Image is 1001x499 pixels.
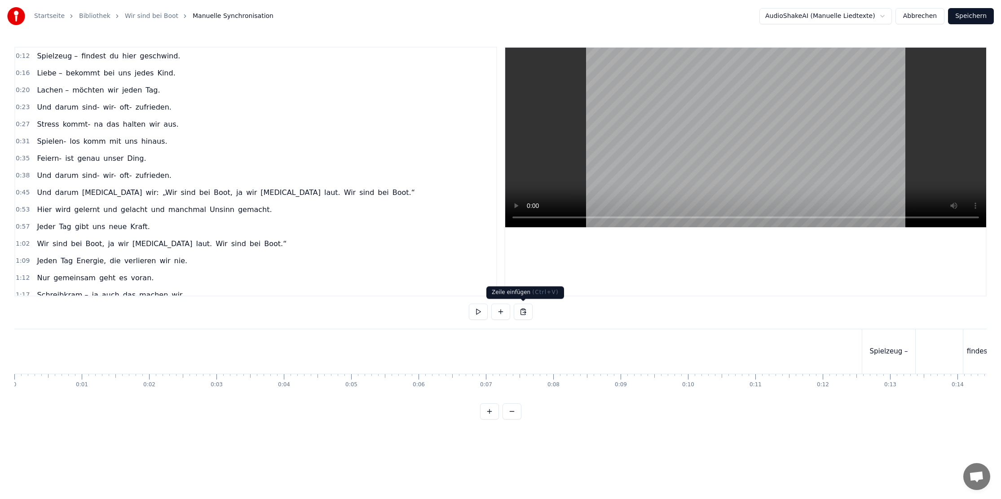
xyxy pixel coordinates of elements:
[106,119,120,129] span: das
[952,381,964,389] div: 0:14
[34,12,273,21] nav: breadcrumb
[16,69,30,78] span: 0:16
[34,12,65,21] a: Startseite
[36,68,63,78] span: Liebe –
[16,274,30,283] span: 1:12
[168,204,207,215] span: manchmal
[103,68,115,78] span: bei
[480,381,492,389] div: 0:07
[102,153,124,163] span: unser
[109,256,121,266] span: die
[16,256,30,265] span: 1:09
[323,187,341,198] span: laut.
[81,170,101,181] span: sind-
[119,102,132,112] span: oft-
[84,238,105,249] span: Boot,
[122,119,147,129] span: halten
[180,187,196,198] span: sind
[245,187,258,198] span: wir
[36,238,50,249] span: Wir
[36,119,60,129] span: Stress
[211,381,223,389] div: 0:03
[16,188,30,197] span: 0:45
[150,204,165,215] span: und
[119,170,132,181] span: oft-
[36,153,62,163] span: Feiern-
[209,204,235,215] span: Unsinn
[36,273,51,283] span: Nur
[101,290,120,300] span: auch
[162,187,178,198] span: „Wir
[75,256,107,266] span: Energie,
[16,222,30,231] span: 0:57
[16,52,30,61] span: 0:12
[36,204,53,215] span: Hier
[65,68,101,78] span: bekommt
[108,221,128,232] span: neue
[156,68,176,78] span: Kind.
[79,12,110,21] a: Bibliothek
[139,51,181,61] span: geschwind.
[36,290,89,300] span: Schreibkram –
[58,221,72,232] span: Tag
[121,51,137,61] span: hier
[70,238,83,249] span: bei
[81,187,143,198] span: [MEDICAL_DATA]
[76,153,101,163] span: genau
[135,170,172,181] span: zufrieden.
[143,381,155,389] div: 0:02
[123,256,157,266] span: verlieren
[54,187,79,198] span: darum
[91,290,99,300] span: ja
[392,187,416,198] span: Boot.“
[62,119,92,129] span: kommt-
[107,238,115,249] span: ja
[230,238,247,249] span: sind
[36,221,56,232] span: Jeder
[884,381,896,389] div: 0:13
[118,273,128,283] span: es
[36,85,70,95] span: Lachen –
[36,102,52,112] span: Und
[102,170,117,181] span: wir-
[135,102,172,112] span: zufrieden.
[750,381,762,389] div: 0:11
[74,221,90,232] span: gibt
[278,381,290,389] div: 0:04
[249,238,261,249] span: bei
[71,85,105,95] span: möchten
[16,239,30,248] span: 1:02
[126,153,147,163] span: Ding.
[76,381,88,389] div: 0:01
[413,381,425,389] div: 0:06
[129,221,151,232] span: Kraft.
[140,136,168,146] span: hinaus.
[132,238,194,249] span: [MEDICAL_DATA]
[198,187,211,198] span: bei
[121,85,143,95] span: jeden
[358,187,375,198] span: sind
[173,256,189,266] span: nie.
[948,8,994,24] button: Speichern
[13,381,17,389] div: 0
[134,68,155,78] span: jedes
[54,102,79,112] span: darum
[52,238,68,249] span: sind
[16,205,30,214] span: 0:53
[343,187,357,198] span: Wir
[16,120,30,129] span: 0:27
[16,86,30,95] span: 0:20
[109,136,122,146] span: mit
[60,256,74,266] span: Tag
[963,463,990,490] div: Chat öffnen
[193,12,273,21] span: Manuelle Synchronisation
[869,346,908,357] div: Spielzeug –
[93,119,104,129] span: na
[486,287,564,299] div: Zeile einfügen
[148,119,161,129] span: wir
[98,273,116,283] span: geht
[237,204,273,215] span: gemacht.
[36,170,52,181] span: Und
[16,291,30,300] span: 1:17
[967,346,990,357] div: findest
